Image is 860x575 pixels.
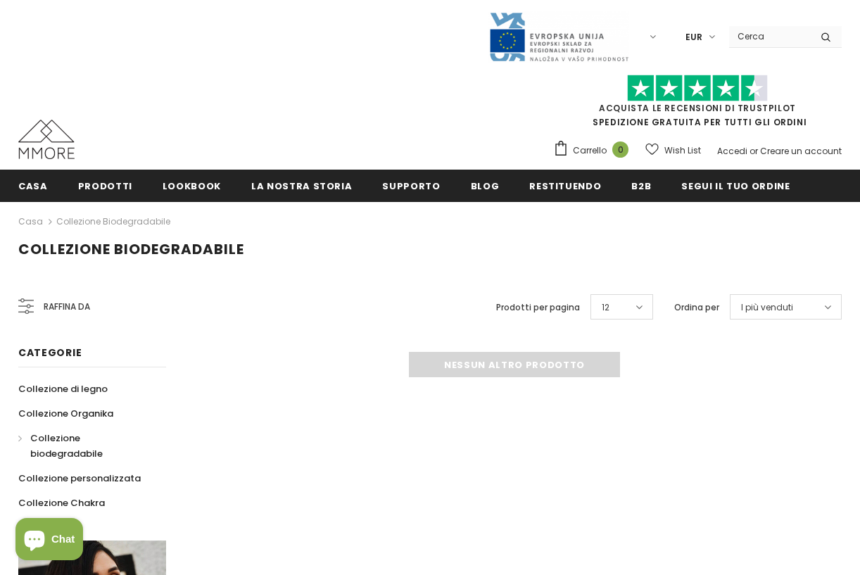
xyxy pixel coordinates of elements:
[631,179,651,193] span: B2B
[681,170,790,201] a: Segui il tuo ordine
[251,170,352,201] a: La nostra storia
[163,179,221,193] span: Lookbook
[681,179,790,193] span: Segui il tuo ordine
[471,179,500,193] span: Blog
[44,299,90,315] span: Raffina da
[631,170,651,201] a: B2B
[602,301,609,315] span: 12
[496,301,580,315] label: Prodotti per pagina
[741,301,793,315] span: I più venduti
[471,170,500,201] a: Blog
[382,170,440,201] a: supporto
[488,30,629,42] a: Javni Razpis
[18,496,105,510] span: Collezione Chakra
[573,144,607,158] span: Carrello
[18,472,141,485] span: Collezione personalizzata
[760,145,842,157] a: Creare un account
[18,170,48,201] a: Casa
[18,407,113,420] span: Collezione Organika
[18,466,141,491] a: Collezione personalizzata
[78,179,132,193] span: Prodotti
[30,431,103,460] span: Collezione biodegradabile
[599,102,796,114] a: Acquista le recensioni di TrustPilot
[18,120,75,159] img: Casi MMORE
[251,179,352,193] span: La nostra storia
[78,170,132,201] a: Prodotti
[18,491,105,515] a: Collezione Chakra
[674,301,719,315] label: Ordina per
[750,145,758,157] span: or
[18,179,48,193] span: Casa
[529,179,601,193] span: Restituendo
[529,170,601,201] a: Restituendo
[18,382,108,396] span: Collezione di legno
[553,140,635,161] a: Carrello 0
[56,215,170,227] a: Collezione biodegradabile
[18,426,151,466] a: Collezione biodegradabile
[18,401,113,426] a: Collezione Organika
[488,11,629,63] img: Javni Razpis
[717,145,747,157] a: Accedi
[18,239,244,259] span: Collezione biodegradabile
[163,170,221,201] a: Lookbook
[553,81,842,128] span: SPEDIZIONE GRATUITA PER TUTTI GLI ORDINI
[664,144,701,158] span: Wish List
[18,346,82,360] span: Categorie
[11,518,87,564] inbox-online-store-chat: Shopify online store chat
[645,138,701,163] a: Wish List
[612,141,628,158] span: 0
[18,213,43,230] a: Casa
[729,26,810,46] input: Search Site
[685,30,702,44] span: EUR
[627,75,768,102] img: Fidati di Pilot Stars
[18,377,108,401] a: Collezione di legno
[382,179,440,193] span: supporto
